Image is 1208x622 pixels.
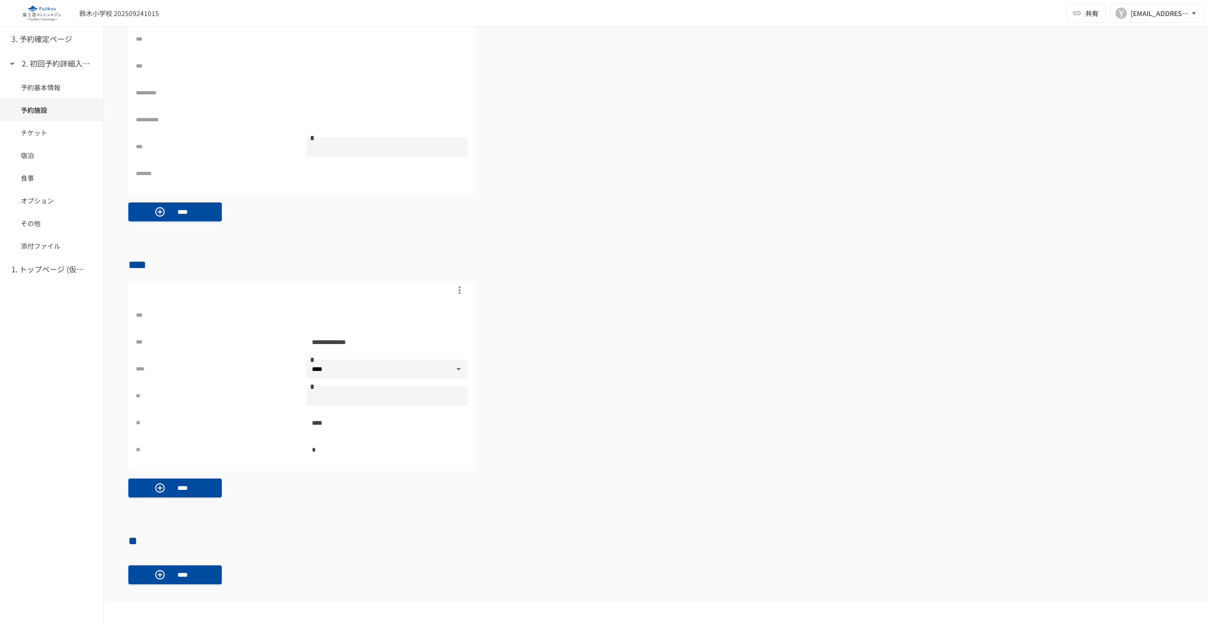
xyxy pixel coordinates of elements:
[21,105,83,115] span: 予約施設
[11,6,72,21] img: eQeGXtYPV2fEKIA3pizDiVdzO5gJTl2ahLbsPaD2E4R
[21,195,83,206] span: オプション
[21,150,83,160] span: 宿泊
[21,241,83,251] span: 添付ファイル
[1066,4,1106,23] button: 共有
[1116,8,1127,19] div: Y
[11,33,72,45] h6: 3. 予約確定ページ
[22,58,97,70] h6: 2. 初回予約詳細入力ページ
[21,82,83,92] span: 予約基本情報
[79,8,159,18] div: 鈴木小学校 202509241015
[1085,8,1099,18] span: 共有
[11,263,87,276] h6: 1. トップページ (仮予約一覧)
[1131,8,1189,19] div: [EMAIL_ADDRESS][DOMAIN_NAME]
[21,173,83,183] span: 食事
[21,218,83,228] span: その他
[1110,4,1204,23] button: Y[EMAIL_ADDRESS][DOMAIN_NAME]
[21,127,83,138] span: チケット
